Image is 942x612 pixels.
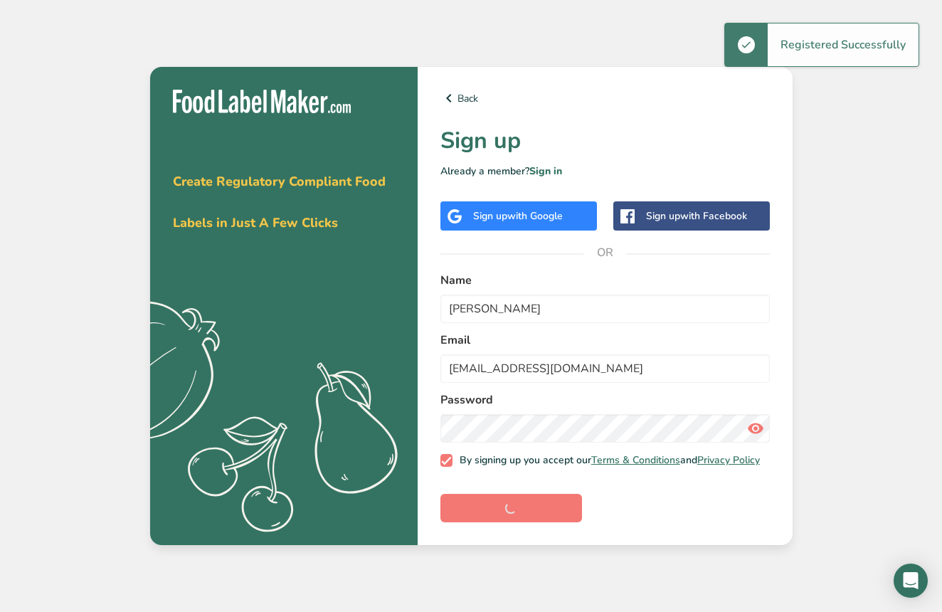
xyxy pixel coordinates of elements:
a: Back [440,90,770,107]
span: By signing up you accept our and [453,454,760,467]
img: Food Label Maker [173,90,351,113]
input: John Doe [440,295,770,323]
label: Email [440,332,770,349]
label: Password [440,391,770,408]
span: OR [583,231,626,274]
h1: Sign up [440,124,770,158]
div: Sign up [646,209,747,223]
input: email@example.com [440,354,770,383]
label: Name [440,272,770,289]
a: Privacy Policy [697,453,760,467]
a: Sign in [529,164,562,178]
span: Create Regulatory Compliant Food Labels in Just A Few Clicks [173,173,386,231]
div: Sign up [473,209,563,223]
a: Terms & Conditions [591,453,680,467]
span: with Google [507,209,563,223]
div: Open Intercom Messenger [894,564,928,598]
span: with Facebook [680,209,747,223]
p: Already a member? [440,164,770,179]
div: Registered Successfully [768,23,919,66]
